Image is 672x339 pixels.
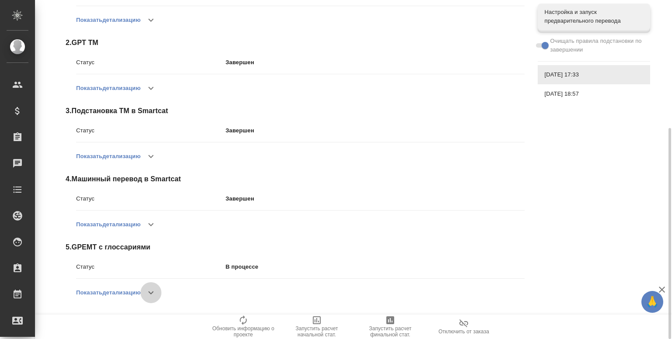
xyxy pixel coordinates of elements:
button: Запустить расчет финальной стат. [353,315,427,339]
button: Обновить информацию о проекте [206,315,280,339]
span: 3 . Подстановка ТМ в Smartcat [66,106,525,116]
span: 5 . GPEMT с глоссариями [66,242,525,253]
span: 4 . Машинный перевод в Smartcat [66,174,525,184]
button: Показатьдетализацию [76,282,140,303]
span: 🙏 [645,293,660,311]
span: [DATE] 17:33 [545,70,643,79]
span: [DATE] 18:57 [545,90,643,98]
button: Показатьдетализацию [76,78,140,99]
p: Завершен [226,194,525,203]
p: Статус [76,58,226,67]
div: [DATE] 18:57 [538,84,650,104]
span: Очищать правила подстановки по завершении [550,37,644,54]
span: Запустить расчет начальной стат. [285,325,348,338]
span: Запустить расчет финальной стат. [359,325,422,338]
button: Показатьдетализацию [76,10,140,31]
span: 2 . GPT TM [66,38,525,48]
button: Показатьдетализацию [76,146,140,167]
p: В процессе [226,263,525,271]
p: Завершен [226,126,525,135]
p: Завершен [226,58,525,67]
button: 🙏 [641,291,663,313]
div: Настройка и запуск предварительного перевода [538,3,650,30]
p: Статус [76,194,226,203]
button: Отключить от заказа [427,315,500,339]
button: Показатьдетализацию [76,214,140,235]
span: Обновить информацию о проекте [212,325,275,338]
span: Настройка и запуск предварительного перевода [545,8,643,25]
div: [DATE] 17:33 [538,65,650,84]
button: Запустить расчет начальной стат. [280,315,353,339]
span: Отключить от заказа [438,329,489,335]
p: Статус [76,126,226,135]
p: Статус [76,263,226,271]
